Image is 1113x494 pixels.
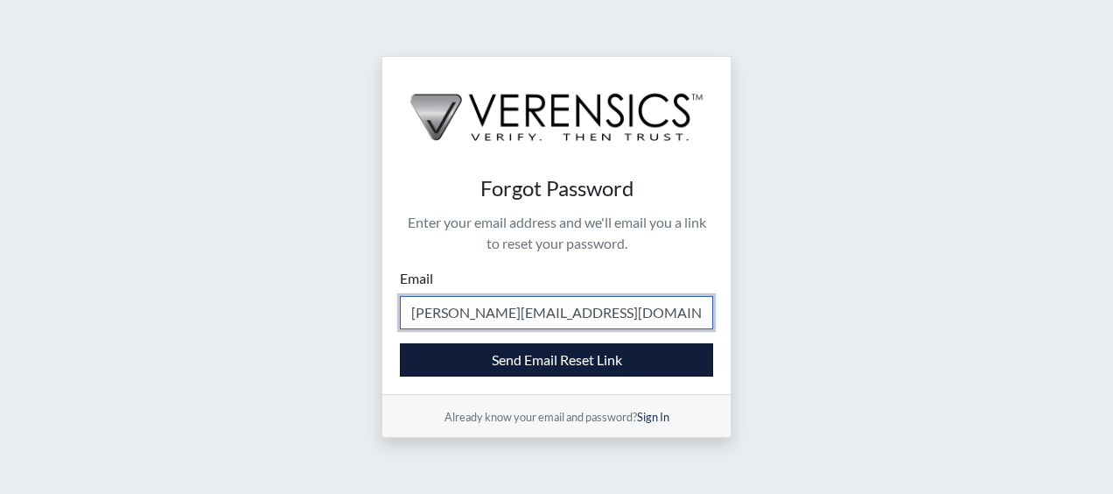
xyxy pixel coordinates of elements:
small: Already know your email and password? [444,410,669,424]
a: Sign In [637,410,669,424]
p: Enter your email address and we'll email you a link to reset your password. [400,212,713,254]
input: Email [400,296,713,329]
img: logo-wide-black.2aad4157.png [382,57,731,159]
button: Send Email Reset Link [400,343,713,377]
label: Email [400,268,433,289]
h4: Forgot Password [400,176,713,201]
